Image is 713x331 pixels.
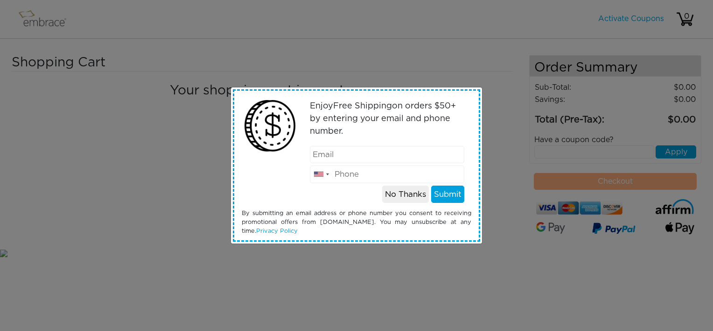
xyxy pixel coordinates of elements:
span: Free Shipping [333,102,392,110]
p: Enjoy on orders $50+ by entering your email and phone number. [310,100,465,138]
input: Email [310,146,465,164]
input: Phone [310,165,465,183]
div: By submitting an email address or phone number you consent to receiving promotional offers from [... [235,209,478,236]
button: Submit [431,186,464,203]
div: United States: +1 [310,166,332,183]
button: No Thanks [382,186,429,203]
img: money2.png [239,95,301,157]
a: Privacy Policy [256,228,298,234]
